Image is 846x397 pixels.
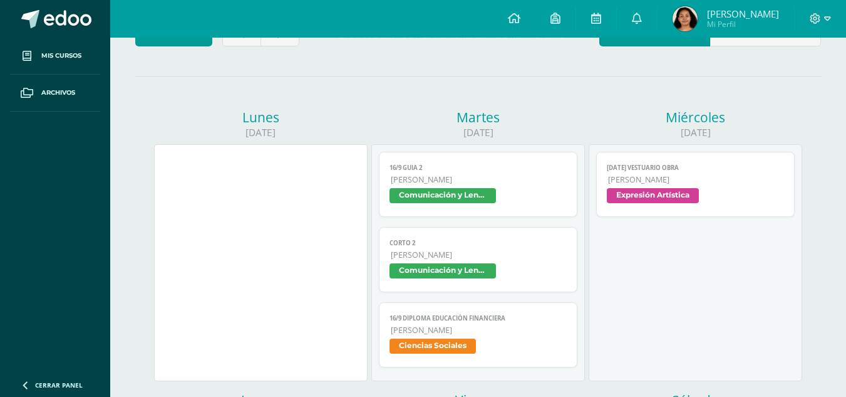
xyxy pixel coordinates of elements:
div: [DATE] [589,126,802,139]
span: Mi Perfil [707,19,779,29]
span: [DATE] vestuario obra [607,164,783,172]
div: [DATE] [154,126,368,139]
a: [DATE] vestuario obra[PERSON_NAME]Expresión Artística [596,152,794,217]
a: 16/9 Diploma Educación Financiera[PERSON_NAME]Ciencias Sociales [379,302,577,368]
span: [PERSON_NAME] [608,174,783,185]
span: [PERSON_NAME] [391,325,566,336]
span: [PERSON_NAME] [391,174,566,185]
span: Archivos [41,88,75,98]
span: Corto 2 [389,239,566,247]
img: cb4148081ef252bd29a6a4424fd4a5bd.png [673,6,698,31]
span: [PERSON_NAME] [391,250,566,260]
span: Comunicación y Lenguaje [389,263,496,278]
a: Mis cursos [10,38,100,75]
span: 16/9 Diploma Educación Financiera [389,314,566,322]
span: Expresión Artística [607,188,699,203]
div: Martes [371,109,585,126]
div: Lunes [154,109,368,126]
a: Archivos [10,75,100,112]
a: Corto 2[PERSON_NAME]Comunicación y Lenguaje [379,227,577,292]
div: [DATE] [371,126,585,139]
span: [PERSON_NAME] [707,8,779,20]
span: Ciencias Sociales [389,339,476,354]
span: 16/9 Guia 2 [389,164,566,172]
span: Comunicación y Lenguaje [389,188,496,203]
span: Cerrar panel [35,381,83,389]
div: Miércoles [589,109,802,126]
a: 16/9 Guia 2[PERSON_NAME]Comunicación y Lenguaje [379,152,577,217]
span: Mis cursos [41,51,81,61]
